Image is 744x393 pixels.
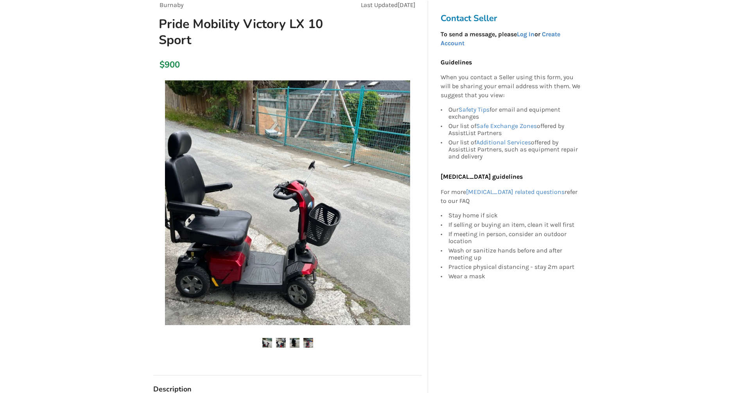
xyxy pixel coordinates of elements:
[448,138,581,160] div: Our list of offered by AssistList Partners, such as equipment repair and delivery
[441,173,523,180] b: [MEDICAL_DATA] guidelines
[276,338,286,348] img: pride mobility victory lx 10 sport-scooter-mobility-burnaby-assistlist-listing
[448,272,581,280] div: Wear a mask
[290,338,299,348] img: pride mobility victory lx 10 sport-scooter-mobility-burnaby-assistlist-listing
[448,262,581,272] div: Practice physical distancing - stay 2m apart
[262,338,272,348] img: pride mobility victory lx 10 sport-scooter-mobility-burnaby-assistlist-listing
[517,30,534,38] a: Log In
[476,139,531,146] a: Additional Services
[441,13,584,24] h3: Contact Seller
[361,1,398,9] span: Last Updated
[441,30,560,47] strong: To send a message, please or
[441,59,472,66] b: Guidelines
[448,229,581,246] div: If meeting in person, consider an outdoor location
[441,188,581,206] p: For more refer to our FAQ
[448,121,581,138] div: Our list of offered by AssistList Partners
[160,59,164,70] div: $900
[466,188,565,196] a: [MEDICAL_DATA] related questions
[448,220,581,229] div: If selling or buying an item, clean it well first
[448,106,581,121] div: Our for email and equipment exchanges
[476,122,537,130] a: Safe Exchange Zones
[303,338,313,348] img: pride mobility victory lx 10 sport-scooter-mobility-burnaby-assistlist-listing
[152,16,337,48] h1: Pride Mobility Victory LX 10 Sport
[398,1,416,9] span: [DATE]
[441,73,581,100] p: When you contact a Seller using this form, you will be sharing your email address with them. We s...
[448,246,581,262] div: Wash or sanitize hands before and after meeting up
[459,106,489,113] a: Safety Tips
[160,1,183,9] span: Burnaby
[448,212,581,220] div: Stay home if sick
